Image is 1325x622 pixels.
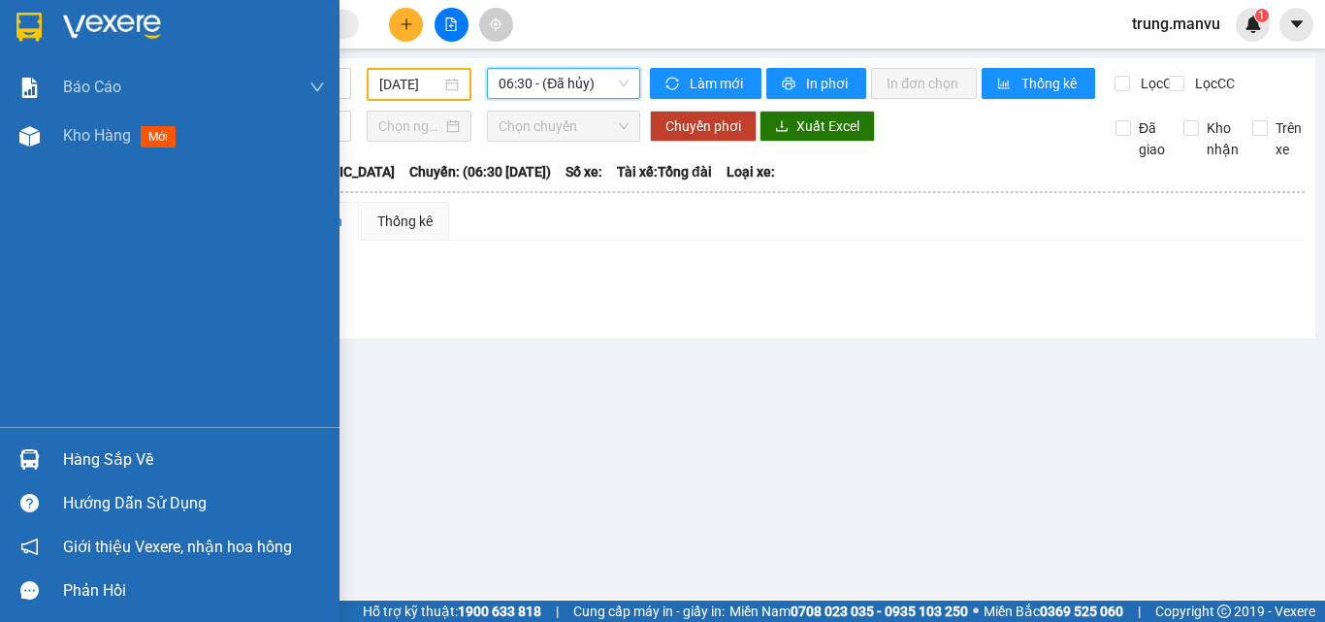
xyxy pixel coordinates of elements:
[1133,73,1183,94] span: Lọc CR
[1279,8,1313,42] button: caret-down
[973,607,979,615] span: ⚪️
[1217,605,1231,618] span: copyright
[489,17,502,31] span: aim
[766,68,866,99] button: printerIn phơi
[458,604,541,619] strong: 1900 633 818
[141,126,176,147] span: mới
[19,78,40,98] img: solution-icon
[63,126,131,145] span: Kho hàng
[63,489,325,518] div: Hướng dẫn sử dụng
[727,161,775,182] span: Loại xe:
[400,17,413,31] span: plus
[1244,16,1262,33] img: icon-new-feature
[650,68,761,99] button: syncLàm mới
[444,17,458,31] span: file-add
[1021,73,1080,94] span: Thống kê
[1138,601,1141,622] span: |
[19,449,40,470] img: warehouse-icon
[309,80,325,95] span: down
[379,74,441,95] input: 13/09/2025
[984,601,1123,622] span: Miền Bắc
[997,77,1014,92] span: bar-chart
[363,601,541,622] span: Hỗ trợ kỹ thuật:
[1131,117,1173,160] span: Đã giao
[1255,9,1269,22] sup: 1
[389,8,423,42] button: plus
[1116,12,1236,36] span: trung.manvu
[556,601,559,622] span: |
[1040,604,1123,619] strong: 0369 525 060
[19,126,40,147] img: warehouse-icon
[1258,9,1265,22] span: 1
[617,161,712,182] span: Tài xế: Tổng đài
[573,601,725,622] span: Cung cấp máy in - giấy in:
[20,538,39,556] span: notification
[20,494,39,512] span: question-circle
[20,581,39,600] span: message
[806,73,851,94] span: In phơi
[782,77,798,92] span: printer
[63,576,325,606] div: Phản hồi
[871,68,977,99] button: In đơn chọn
[1187,73,1238,94] span: Lọc CC
[499,112,629,141] span: Chọn chuyến
[650,111,757,142] button: Chuyển phơi
[409,161,551,182] span: Chuyến: (06:30 [DATE])
[690,73,746,94] span: Làm mới
[16,13,42,42] img: logo-vxr
[759,111,875,142] button: downloadXuất Excel
[791,604,968,619] strong: 0708 023 035 - 0935 103 250
[377,211,433,232] div: Thống kê
[1268,117,1309,160] span: Trên xe
[1288,16,1306,33] span: caret-down
[1199,117,1246,160] span: Kho nhận
[499,69,629,98] span: 06:30 - (Đã hủy)
[63,445,325,475] div: Hàng sắp về
[729,601,968,622] span: Miền Nam
[63,535,292,559] span: Giới thiệu Vexere, nhận hoa hồng
[435,8,469,42] button: file-add
[566,161,602,182] span: Số xe:
[479,8,513,42] button: aim
[982,68,1095,99] button: bar-chartThống kê
[63,75,121,99] span: Báo cáo
[665,77,682,92] span: sync
[378,115,442,137] input: Chọn ngày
